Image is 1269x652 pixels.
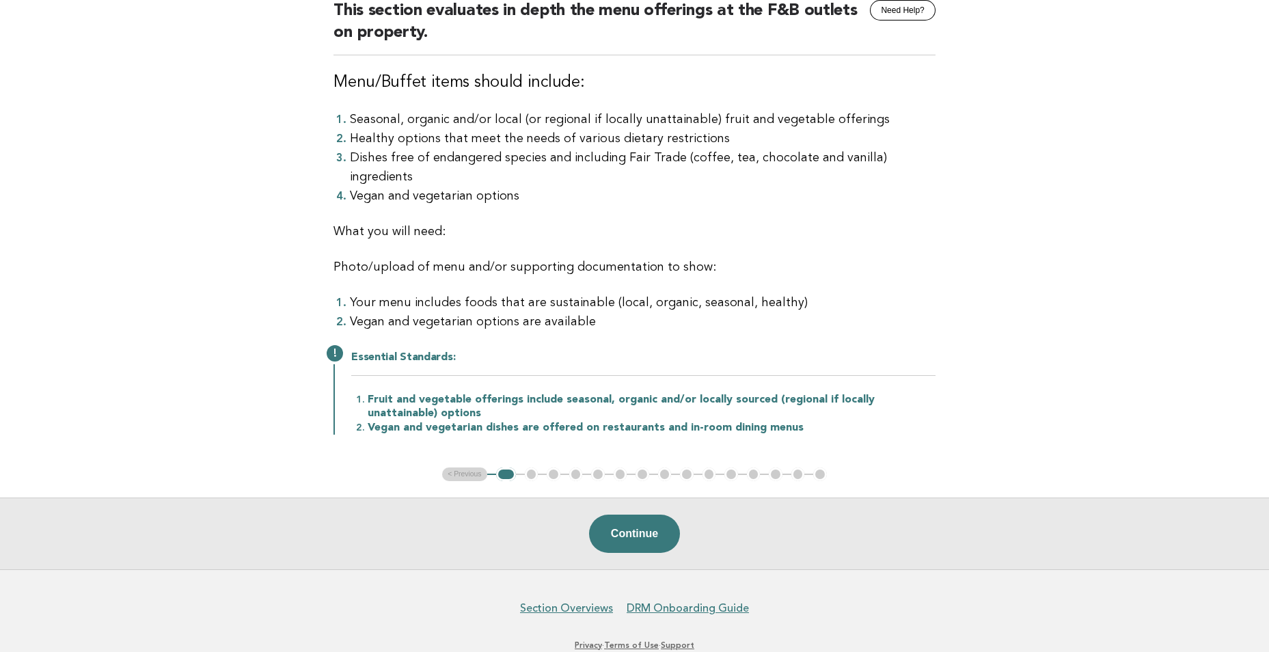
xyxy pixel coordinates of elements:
a: Privacy [575,640,602,650]
p: What you will need: [333,222,936,241]
h3: Menu/Buffet items should include: [333,72,936,94]
button: 1 [496,467,516,481]
li: Seasonal, organic and/or local (or regional if locally unattainable) fruit and vegetable offerings [350,110,936,129]
a: Terms of Use [604,640,659,650]
li: Vegan and vegetarian dishes are offered on restaurants and in-room dining menus [368,420,936,435]
a: Section Overviews [520,601,613,615]
li: Fruit and vegetable offerings include seasonal, organic and/or locally sourced (regional if local... [368,392,936,420]
li: Vegan and vegetarian options are available [350,312,936,331]
a: Support [661,640,694,650]
p: · · [217,640,1053,651]
a: DRM Onboarding Guide [627,601,749,615]
h2: Essential Standards: [351,351,936,376]
li: Dishes free of endangered species and including Fair Trade (coffee, tea, chocolate and vanilla) i... [350,148,936,187]
li: Your menu includes foods that are sustainable (local, organic, seasonal, healthy) [350,293,936,312]
li: Healthy options that meet the needs of various dietary restrictions [350,129,936,148]
li: Vegan and vegetarian options [350,187,936,206]
p: Photo/upload of menu and/or supporting documentation to show: [333,258,936,277]
button: Continue [589,515,680,553]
